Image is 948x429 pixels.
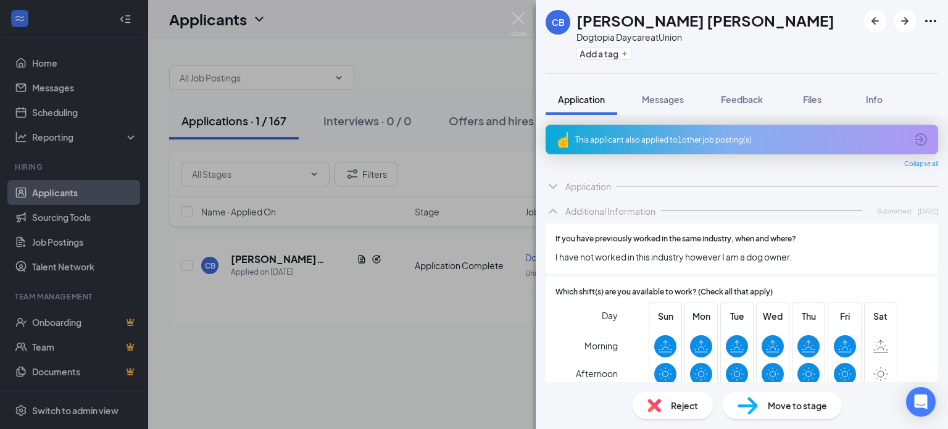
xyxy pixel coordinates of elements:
svg: ArrowCircle [913,132,928,147]
span: Wed [762,309,784,323]
button: PlusAdd a tag [576,47,631,60]
span: If you have previously worked in the same industry, when and where? [555,233,796,245]
h1: [PERSON_NAME] [PERSON_NAME] [576,10,834,31]
span: Mon [690,309,712,323]
svg: ArrowRight [897,14,912,28]
span: I have not worked in this industry however I am a dog owner. [555,250,928,264]
span: Files [803,94,821,105]
div: Dogtopia Daycare at Union [576,31,834,43]
div: Additional Information [565,205,655,217]
span: Thu [797,309,820,323]
svg: Plus [621,50,628,57]
span: Sun [654,309,676,323]
span: Submitted: [877,206,913,216]
div: CB [552,16,565,28]
span: Morning [584,335,618,357]
span: Info [866,94,883,105]
span: Which shift(s) are you available to work? (Check all that apply) [555,286,773,298]
button: ArrowRight [894,10,916,32]
svg: ArrowLeftNew [868,14,883,28]
span: Afternoon [576,362,618,385]
span: Feedback [721,94,763,105]
svg: Ellipses [923,14,938,28]
span: Messages [642,94,684,105]
span: [DATE] [918,206,938,216]
span: Fri [834,309,856,323]
button: ArrowLeftNew [864,10,886,32]
div: This applicant also applied to 1 other job posting(s) [575,135,906,145]
svg: ChevronDown [546,179,560,194]
span: Application [558,94,605,105]
span: Collapse all [904,159,938,169]
div: Application [565,180,611,193]
svg: ChevronUp [546,204,560,219]
span: Move to stage [768,399,827,412]
span: Sat [870,309,892,323]
span: Day [602,309,618,322]
span: Reject [671,399,698,412]
div: Open Intercom Messenger [906,387,936,417]
span: Tue [726,309,748,323]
